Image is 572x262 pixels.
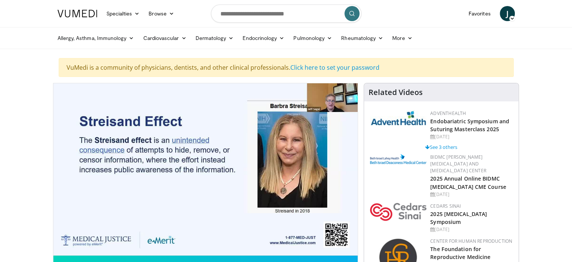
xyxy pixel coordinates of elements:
[464,6,495,21] a: Favorites
[369,88,423,97] h4: Related Videos
[388,31,417,46] a: More
[102,6,144,21] a: Specialties
[144,6,179,21] a: Browse
[430,210,487,225] a: 2025 [MEDICAL_DATA] Symposium
[430,175,506,190] a: 2025 Annual Online BIDMC [MEDICAL_DATA] CME Course
[58,10,97,17] img: VuMedi Logo
[370,154,426,164] img: c96b19ec-a48b-46a9-9095-935f19585444.png.150x105_q85_autocrop_double_scale_upscale_version-0.2.png
[430,226,513,233] div: [DATE]
[370,110,426,126] img: 5c3c682d-da39-4b33-93a5-b3fb6ba9580b.jpg.150x105_q85_autocrop_double_scale_upscale_version-0.2.jpg
[289,31,337,46] a: Pulmonology
[370,203,426,221] img: 7e905080-f4a2-4088-8787-33ce2bef9ada.png.150x105_q85_autocrop_double_scale_upscale_version-0.2.png
[211,5,361,23] input: Search topics, interventions
[430,203,461,209] a: Cedars Sinai
[430,238,512,244] a: Center for Human Reproduction
[290,63,379,72] a: Click here to set your password
[337,31,388,46] a: Rheumatology
[430,154,486,174] a: BIDMC [PERSON_NAME][MEDICAL_DATA] and [MEDICAL_DATA] Center
[59,58,514,77] div: VuMedi is a community of physicians, dentists, and other clinical professionals.
[500,6,515,21] a: J
[53,83,358,256] video-js: Video Player
[430,110,466,116] a: AdventHealth
[53,31,139,46] a: Allergy, Asthma, Immunology
[430,191,513,198] div: [DATE]
[238,31,289,46] a: Endocrinology
[138,31,191,46] a: Cardiovascular
[430,133,513,140] div: [DATE]
[191,31,238,46] a: Dermatology
[425,144,457,150] a: See 3 others
[430,118,509,133] a: Endobariatric Symposium and Suturing Masterclass 2025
